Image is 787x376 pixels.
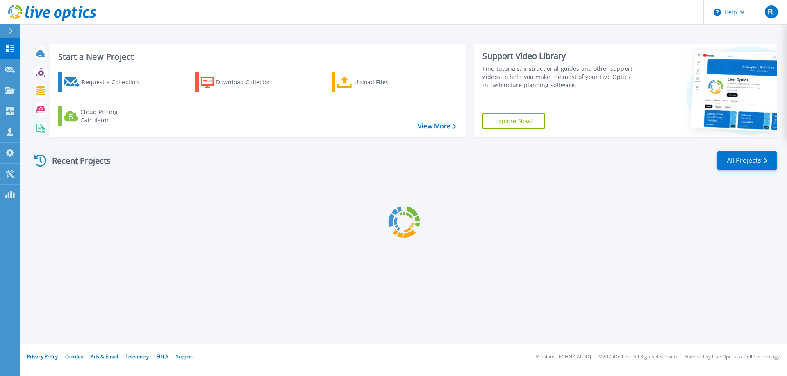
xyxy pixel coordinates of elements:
a: Explore Now! [482,113,545,129]
li: © 2025 Dell Inc. All Rights Reserved [598,354,677,360]
a: Telemetry [125,353,149,360]
li: Powered by Live Optics, a Dell Technology [684,354,780,360]
span: FL [768,9,774,15]
div: Download Collector [216,74,282,90]
div: Upload Files [354,74,420,90]
a: Download Collector [195,72,287,92]
a: Request a Collection [58,72,150,92]
a: EULA [156,353,168,360]
div: Cloud Pricing Calculator [80,108,146,124]
div: Find tutorials, instructional guides and other support videos to help you make the most of your L... [482,65,637,89]
a: Cloud Pricing Calculator [58,106,150,126]
a: Cookies [65,353,83,360]
a: Privacy Policy [27,353,58,360]
div: Support Video Library [482,51,637,61]
a: Support [176,353,194,360]
h3: Start a New Project [58,52,456,61]
div: Recent Projects [32,151,122,171]
a: Ads & Email [91,353,118,360]
a: Upload Files [332,72,423,92]
a: View More [418,122,456,130]
li: Version: [TECHNICAL_ID] [536,354,591,360]
div: Request a Collection [82,74,147,90]
a: All Projects [717,151,777,170]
